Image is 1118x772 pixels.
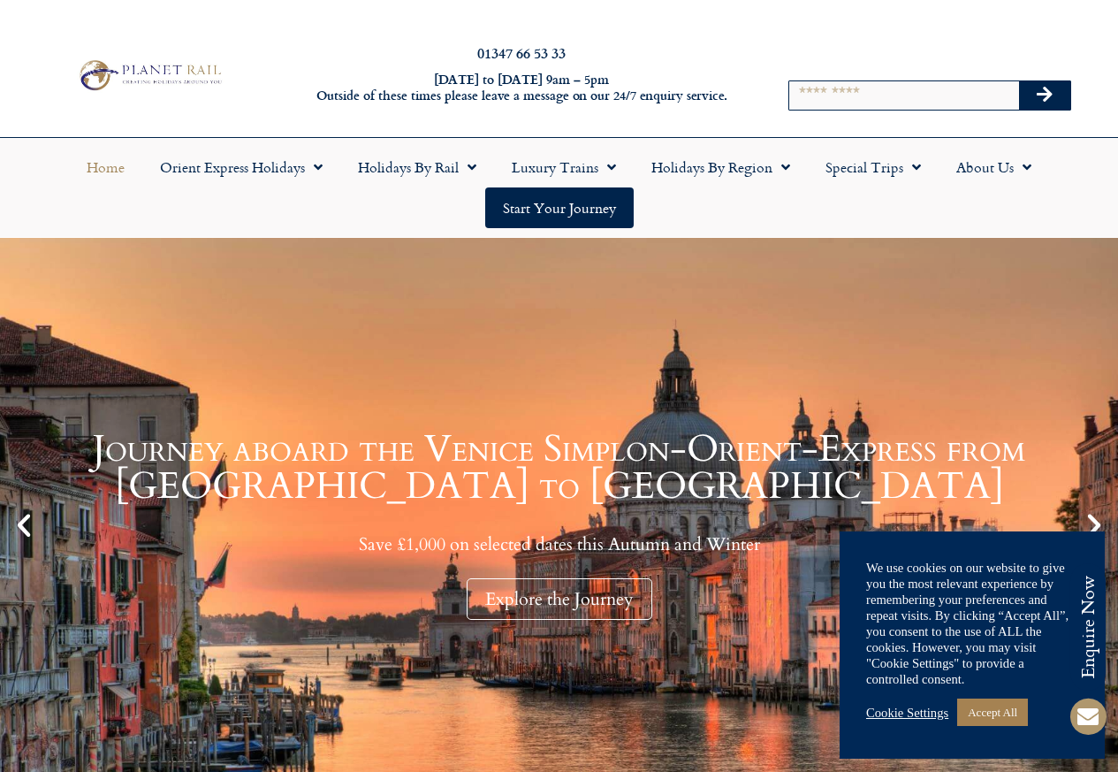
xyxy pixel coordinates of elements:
a: Start your Journey [485,187,634,228]
h1: Journey aboard the Venice Simplon-Orient-Express from [GEOGRAPHIC_DATA] to [GEOGRAPHIC_DATA] [44,431,1074,505]
a: Special Trips [808,147,939,187]
img: Planet Rail Train Holidays Logo [73,57,225,94]
nav: Menu [9,147,1109,228]
div: Explore the Journey [467,578,652,620]
a: Accept All [957,699,1028,726]
div: Next slide [1079,510,1109,540]
p: Save £1,000 on selected dates this Autumn and Winter [44,533,1074,555]
a: Luxury Trains [494,147,634,187]
h6: [DATE] to [DATE] 9am – 5pm Outside of these times please leave a message on our 24/7 enquiry serv... [302,72,741,104]
a: Orient Express Holidays [142,147,340,187]
a: 01347 66 53 33 [477,42,566,63]
a: Holidays by Rail [340,147,494,187]
a: Cookie Settings [866,705,948,721]
div: We use cookies on our website to give you the most relevant experience by remembering your prefer... [866,560,1078,687]
a: Home [69,147,142,187]
a: About Us [939,147,1049,187]
a: Holidays by Region [634,147,808,187]
div: Previous slide [9,510,39,540]
button: Search [1019,81,1070,110]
